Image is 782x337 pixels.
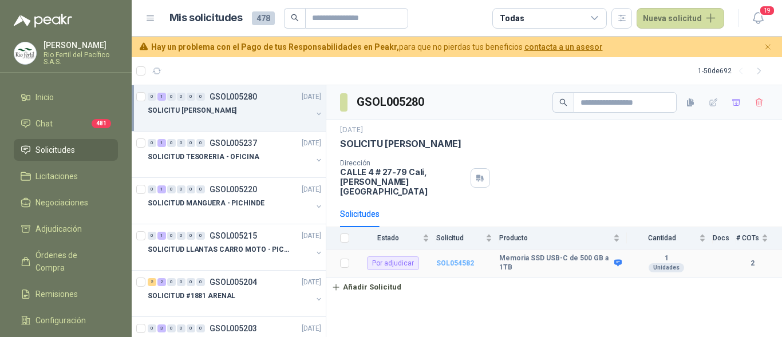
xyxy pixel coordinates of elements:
[196,232,205,240] div: 0
[761,40,775,54] button: Cerrar
[44,51,118,65] p: Rio Fertil del Pacífico S.A.S.
[148,93,156,101] div: 0
[187,93,195,101] div: 0
[499,234,611,242] span: Producto
[196,324,205,332] div: 0
[44,41,118,49] p: [PERSON_NAME]
[302,323,321,334] p: [DATE]
[356,234,420,242] span: Estado
[340,125,363,136] p: [DATE]
[157,232,166,240] div: 1
[148,183,323,219] a: 0 1 0 0 0 0 GSOL005220[DATE] SOLICITUD MANGUERA - PICHINDE
[302,277,321,288] p: [DATE]
[92,119,111,128] span: 481
[649,263,684,272] div: Unidades
[196,278,205,286] div: 0
[14,244,118,279] a: Órdenes de Compra
[14,42,36,64] img: Company Logo
[187,232,195,240] div: 0
[157,185,166,193] div: 1
[326,277,406,297] button: Añadir Solicitud
[35,314,86,327] span: Configuración
[148,229,323,265] a: 0 1 0 0 0 0 GSOL005215[DATE] SOLICITUD LLANTAS CARRO MOTO - PICHINDE
[210,324,257,332] p: GSOL005203
[524,42,603,51] a: contacta a un asesor
[759,5,775,16] span: 19
[35,196,88,209] span: Negociaciones
[627,254,706,263] b: 1
[210,232,257,240] p: GSOL005215
[500,12,524,25] div: Todas
[169,10,243,26] h1: Mis solicitudes
[367,256,419,270] div: Por adjudicar
[14,165,118,187] a: Licitaciones
[14,310,118,331] a: Configuración
[167,278,176,286] div: 0
[148,278,156,286] div: 2
[167,324,176,332] div: 0
[148,275,323,312] a: 2 2 0 0 0 0 GSOL005204[DATE] SOLICITUD #1881 ARENAL
[713,227,736,249] th: Docs
[14,86,118,108] a: Inicio
[356,227,436,249] th: Estado
[187,139,195,147] div: 0
[35,170,78,183] span: Licitaciones
[167,185,176,193] div: 0
[736,258,768,269] b: 2
[148,232,156,240] div: 0
[177,93,185,101] div: 0
[167,232,176,240] div: 0
[559,98,567,106] span: search
[148,185,156,193] div: 0
[148,198,264,209] p: SOLICITUD MANGUERA - PICHINDE
[326,277,782,297] a: Añadir Solicitud
[340,159,466,167] p: Dirección
[177,185,185,193] div: 0
[698,62,768,80] div: 1 - 50 de 692
[637,8,724,29] button: Nueva solicitud
[187,278,195,286] div: 0
[210,185,257,193] p: GSOL005220
[252,11,275,25] span: 478
[302,92,321,102] p: [DATE]
[736,234,759,242] span: # COTs
[627,234,697,242] span: Cantidad
[148,105,236,116] p: SOLICITU [PERSON_NAME]
[157,139,166,147] div: 1
[148,152,259,162] p: SOLICITUD TESORERIA - OFICINA
[177,278,185,286] div: 0
[340,208,380,220] div: Solicitudes
[177,232,185,240] div: 0
[627,227,713,249] th: Cantidad
[340,138,461,150] p: SOLICITU [PERSON_NAME]
[436,234,483,242] span: Solicitud
[196,93,205,101] div: 0
[210,139,257,147] p: GSOL005237
[35,223,82,235] span: Adjudicación
[736,227,782,249] th: # COTs
[302,231,321,241] p: [DATE]
[167,93,176,101] div: 0
[14,139,118,161] a: Solicitudes
[35,249,107,274] span: Órdenes de Compra
[340,167,466,196] p: CALLE 4 # 27-79 Cali , [PERSON_NAME][GEOGRAPHIC_DATA]
[14,14,72,27] img: Logo peakr
[748,8,768,29] button: 19
[157,324,166,332] div: 3
[148,244,290,255] p: SOLICITUD LLANTAS CARRO MOTO - PICHINDE
[177,324,185,332] div: 0
[14,283,118,305] a: Remisiones
[187,185,195,193] div: 0
[167,139,176,147] div: 0
[14,113,118,134] a: Chat481
[187,324,195,332] div: 0
[302,138,321,149] p: [DATE]
[35,117,53,130] span: Chat
[436,259,474,267] a: SOL054582
[151,42,399,51] b: Hay un problema con el Pago de tus Responsabilidades en Peakr,
[302,184,321,195] p: [DATE]
[148,139,156,147] div: 0
[436,227,499,249] th: Solicitud
[177,139,185,147] div: 0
